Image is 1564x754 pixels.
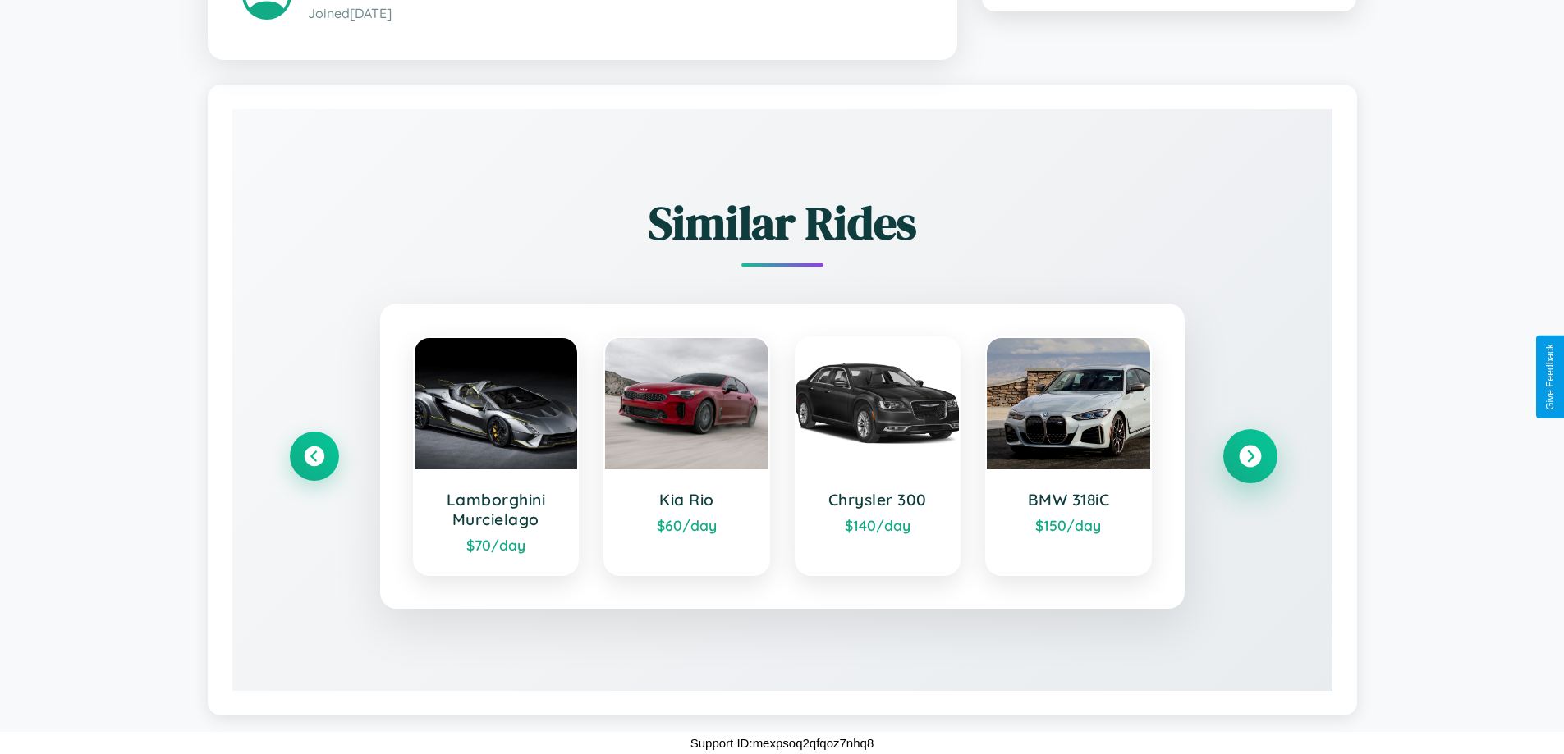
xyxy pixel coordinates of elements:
p: Joined [DATE] [308,2,923,25]
div: $ 140 /day [813,516,943,534]
a: Lamborghini Murcielago$70/day [413,336,580,576]
div: $ 60 /day [621,516,752,534]
div: $ 70 /day [431,536,562,554]
h3: BMW 318iC [1003,490,1134,510]
h3: Kia Rio [621,490,752,510]
a: BMW 318iC$150/day [985,336,1152,576]
a: Chrysler 300$140/day [795,336,961,576]
a: Kia Rio$60/day [603,336,770,576]
h3: Lamborghini Murcielago [431,490,562,529]
div: Give Feedback [1544,344,1556,410]
p: Support ID: mexpsoq2qfqoz7nhq8 [690,732,874,754]
div: $ 150 /day [1003,516,1134,534]
h2: Similar Rides [290,191,1275,254]
h3: Chrysler 300 [813,490,943,510]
